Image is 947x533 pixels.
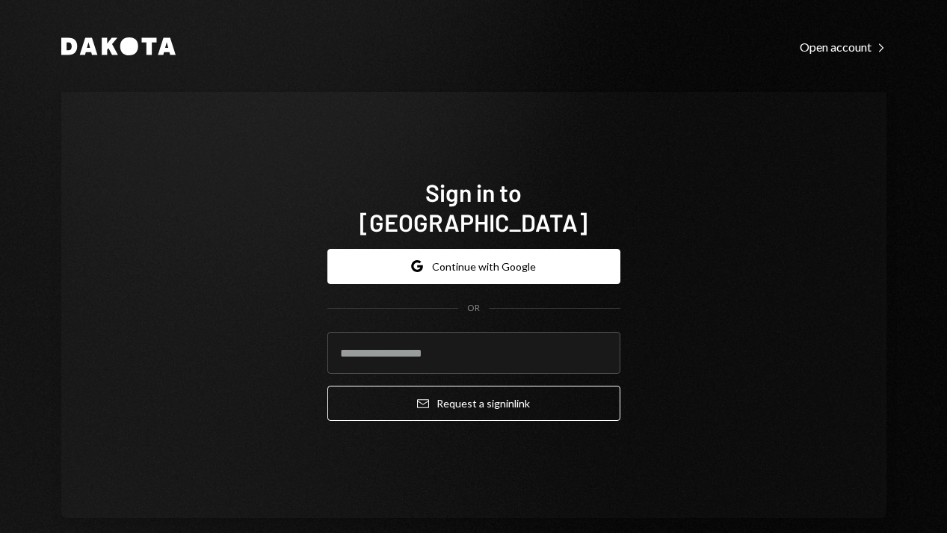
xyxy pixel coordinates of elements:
[327,386,620,421] button: Request a signinlink
[327,249,620,284] button: Continue with Google
[800,40,886,55] div: Open account
[800,38,886,55] a: Open account
[467,302,480,315] div: OR
[327,177,620,237] h1: Sign in to [GEOGRAPHIC_DATA]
